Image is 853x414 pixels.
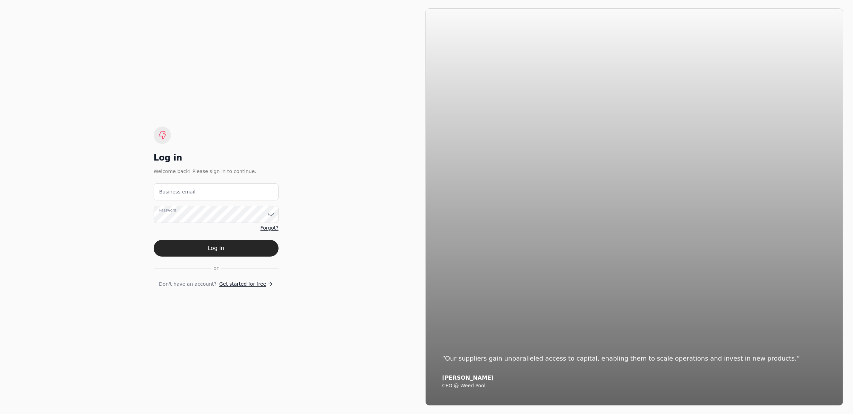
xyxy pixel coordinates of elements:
div: [PERSON_NAME] [442,374,826,381]
a: Get started for free [219,281,273,288]
span: Get started for free [219,281,266,288]
div: “Our suppliers gain unparalleled access to capital, enabling them to scale operations and invest ... [442,354,826,363]
div: Log in [154,152,279,163]
div: CEO @ Weed Pool [442,383,826,389]
label: Business email [159,188,196,196]
a: Forgot? [261,224,279,232]
button: Log in [154,240,279,257]
div: Welcome back! Please sign in to continue. [154,167,279,175]
span: or [213,265,218,272]
span: Don't have an account? [159,281,216,288]
label: Password [159,207,176,213]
